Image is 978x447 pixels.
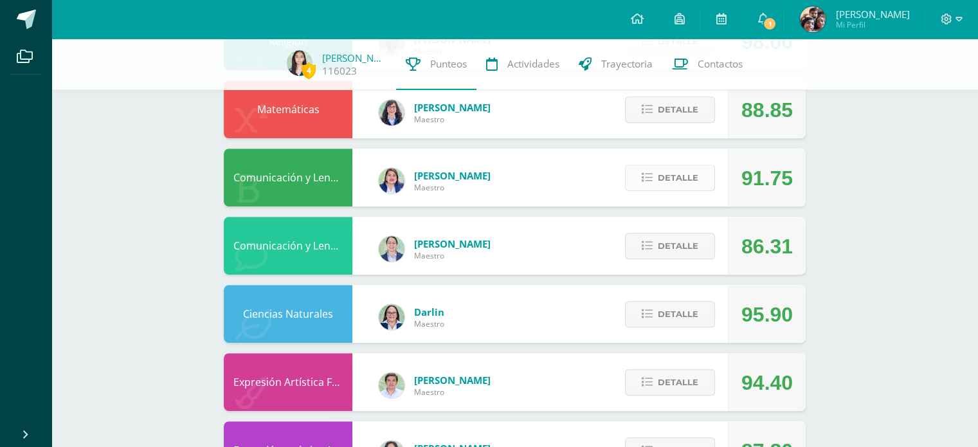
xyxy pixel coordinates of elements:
div: Expresión Artística FORMACIÓN MUSICAL [224,353,352,411]
div: Comunicación y Lenguaje Inglés [224,217,352,275]
span: Trayectoria [601,57,653,71]
span: Punteos [430,57,467,71]
span: Maestro [414,250,491,261]
span: Actividades [507,57,559,71]
span: Maestro [414,114,491,125]
span: [PERSON_NAME] [414,169,491,182]
span: [PERSON_NAME] [414,237,491,250]
a: Trayectoria [569,39,662,90]
button: Detalle [625,301,715,327]
img: 97caf0f34450839a27c93473503a1ec1.png [379,168,404,194]
span: Mi Perfil [835,19,909,30]
span: [PERSON_NAME] [414,374,491,387]
span: Maestro [414,318,444,329]
span: Detalle [658,166,698,190]
button: Detalle [625,233,715,259]
span: Maestro [414,182,491,193]
div: 95.90 [741,286,793,343]
a: Actividades [476,39,569,90]
a: [PERSON_NAME] [322,51,386,64]
span: Detalle [658,234,698,258]
img: 2888544038d106339d2fbd494f6dd41f.png [800,6,826,32]
div: 88.85 [741,81,793,139]
span: Maestro [414,387,491,397]
button: Detalle [625,165,715,191]
span: Detalle [658,98,698,122]
img: 8e3dba6cfc057293c5db5c78f6d0205d.png [379,372,404,398]
a: Punteos [396,39,476,90]
span: Detalle [658,370,698,394]
div: Ciencias Naturales [224,285,352,343]
img: 01c6c64f30021d4204c203f22eb207bb.png [379,100,404,125]
a: 116023 [322,64,357,78]
span: 4 [302,62,316,78]
div: Matemáticas [224,80,352,138]
img: 403bb2e11fc21245f63eedc37d9b59df.png [287,50,312,76]
span: Contactos [698,57,743,71]
div: 91.75 [741,149,793,207]
button: Detalle [625,369,715,396]
span: 1 [763,17,777,31]
span: Darlin [414,306,444,318]
span: Detalle [658,302,698,326]
span: [PERSON_NAME] [835,8,909,21]
img: bdeda482c249daf2390eb3a441c038f2.png [379,236,404,262]
div: Comunicación y Lenguaje Idioma Español [224,149,352,206]
a: Contactos [662,39,752,90]
button: Detalle [625,96,715,123]
img: 571966f00f586896050bf2f129d9ef0a.png [379,304,404,330]
div: 86.31 [741,217,793,275]
span: [PERSON_NAME] [414,101,491,114]
div: 94.40 [741,354,793,412]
